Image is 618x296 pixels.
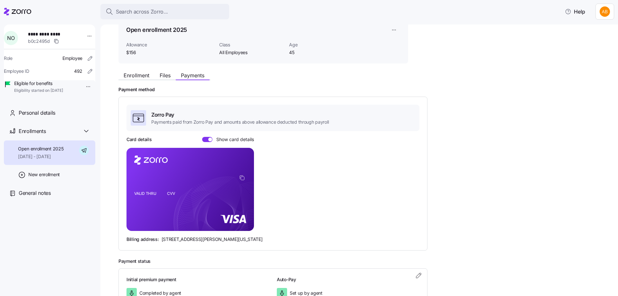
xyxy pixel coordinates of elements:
span: Zorro Pay [151,111,329,119]
span: Search across Zorro... [116,8,168,16]
h3: Initial premium payment [126,276,269,283]
tspan: VALID THRU [134,191,156,196]
span: Personal details [19,109,55,117]
span: Show card details [212,137,254,142]
span: Employee ID [4,68,29,74]
span: Age [289,42,354,48]
h3: Card details [126,136,152,143]
button: Help [560,5,590,18]
span: Open enrollment 2025 [18,146,63,152]
span: 45 [289,49,354,56]
span: [STREET_ADDRESS][PERSON_NAME][US_STATE] [162,236,263,243]
span: b0c2495d [28,38,50,44]
h1: Open enrollment 2025 [126,26,187,34]
span: Eligibility started on [DATE] [14,88,63,93]
h2: Payment status [118,258,609,264]
span: Enrollments [19,127,46,135]
h3: Auto-Pay [277,276,419,283]
span: $156 [126,49,214,56]
span: All Employees [219,49,284,56]
img: 42a6513890f28a9d591cc60790ab6045 [600,6,610,17]
span: Eligible for benefits [14,80,63,87]
span: Payments [181,73,204,78]
tspan: CVV [167,191,175,196]
span: Allowance [126,42,214,48]
span: Class [219,42,284,48]
span: [DATE] - [DATE] [18,153,63,160]
span: General notes [19,189,51,197]
span: Employee [62,55,82,62]
span: Billing address: [126,236,159,243]
button: Search across Zorro... [100,4,229,19]
button: copy-to-clipboard [239,175,245,181]
span: 492 [74,68,82,74]
span: Help [565,8,585,15]
span: Payments paid from Zorro Pay and amounts above allowance deducted through payroll [151,119,329,125]
span: Enrollment [124,73,149,78]
h2: Payment method [118,87,609,93]
span: Role [4,55,13,62]
span: Files [160,73,171,78]
span: New enrollment [28,171,60,178]
span: N O [7,35,14,41]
